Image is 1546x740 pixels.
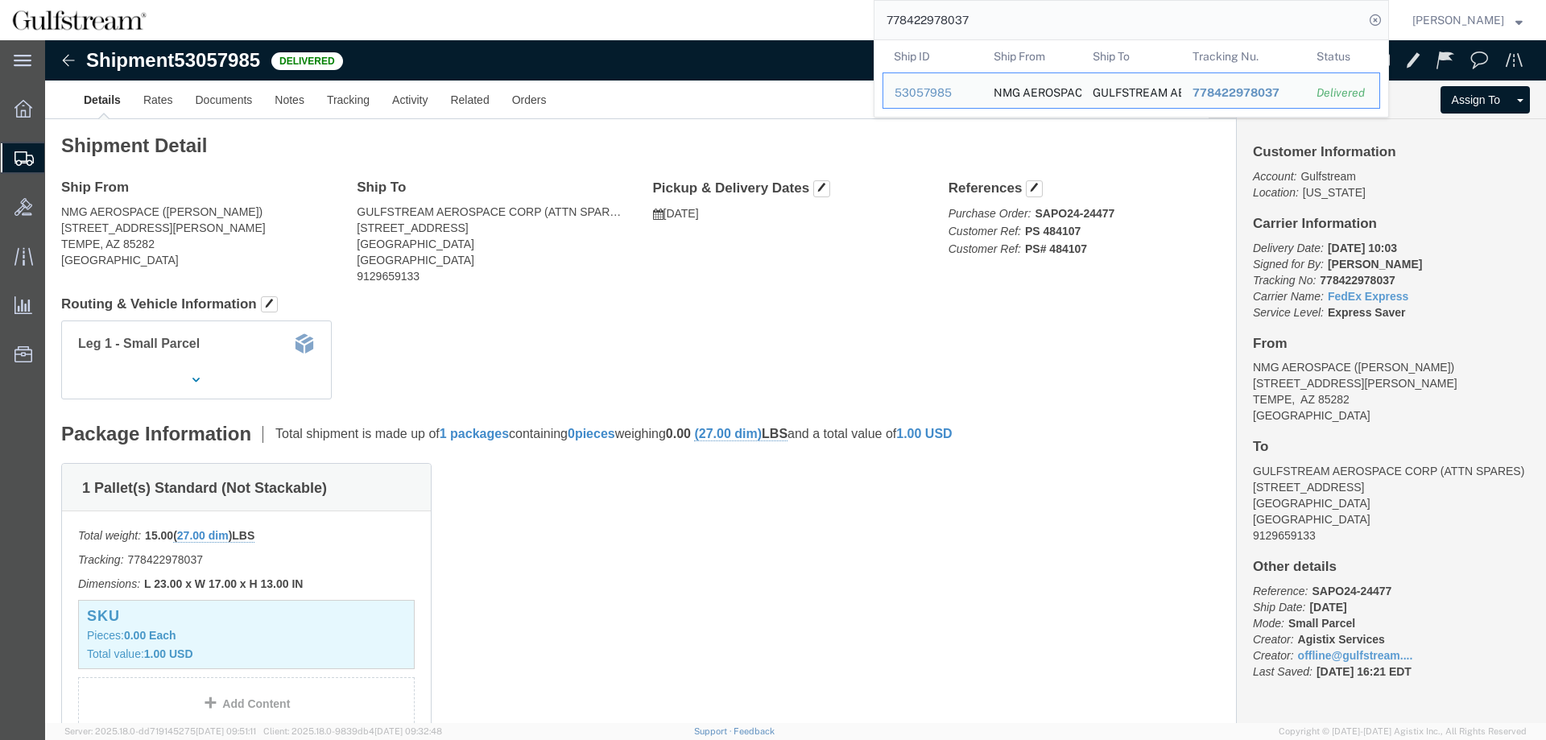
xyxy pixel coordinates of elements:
button: [PERSON_NAME] [1412,10,1523,30]
div: Delivered [1317,85,1368,101]
iframe: FS Legacy Container [45,40,1546,723]
div: 778422978037 [1193,85,1295,101]
a: Support [694,726,734,736]
th: Ship ID [883,40,982,72]
th: Ship To [1081,40,1181,72]
span: 778422978037 [1193,86,1279,99]
span: Server: 2025.18.0-dd719145275 [64,726,256,736]
span: [DATE] 09:51:11 [196,726,256,736]
a: Feedback [734,726,775,736]
table: Search Results [883,40,1388,117]
input: Search for shipment number, reference number [874,1,1364,39]
span: [DATE] 09:32:48 [374,726,442,736]
span: Jene Middleton [1412,11,1504,29]
div: 53057985 [895,85,971,101]
span: Copyright © [DATE]-[DATE] Agistix Inc., All Rights Reserved [1279,725,1527,738]
img: logo [11,8,147,32]
th: Ship From [982,40,1082,72]
th: Tracking Nu. [1181,40,1306,72]
th: Status [1305,40,1380,72]
span: Client: 2025.18.0-9839db4 [263,726,442,736]
div: GULFSTREAM AEROSPACE CORP [1093,73,1170,108]
div: NMG AEROSPACE [994,73,1071,108]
